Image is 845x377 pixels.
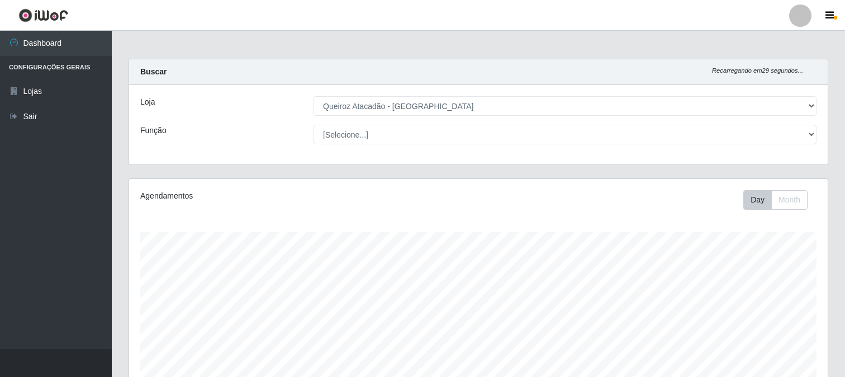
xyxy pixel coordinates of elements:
button: Month [771,190,808,210]
div: Agendamentos [140,190,412,202]
i: Recarregando em 29 segundos... [712,67,803,74]
button: Day [743,190,772,210]
img: CoreUI Logo [18,8,68,22]
div: Toolbar with button groups [743,190,816,210]
label: Função [140,125,167,136]
label: Loja [140,96,155,108]
strong: Buscar [140,67,167,76]
div: First group [743,190,808,210]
